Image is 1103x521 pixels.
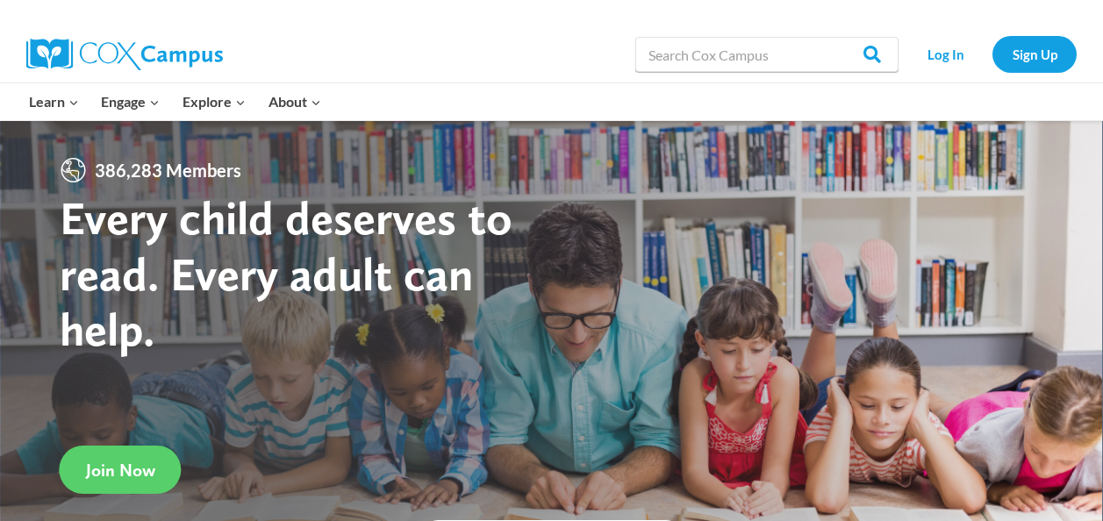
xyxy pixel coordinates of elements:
[101,90,160,113] span: Engage
[992,36,1077,72] a: Sign Up
[60,189,512,357] strong: Every child deserves to read. Every adult can help.
[18,83,332,120] nav: Primary Navigation
[86,460,155,481] span: Join Now
[907,36,1077,72] nav: Secondary Navigation
[907,36,984,72] a: Log In
[29,90,79,113] span: Learn
[88,156,248,184] span: 386,283 Members
[26,39,223,70] img: Cox Campus
[269,90,321,113] span: About
[183,90,246,113] span: Explore
[635,37,899,72] input: Search Cox Campus
[60,446,182,494] a: Join Now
